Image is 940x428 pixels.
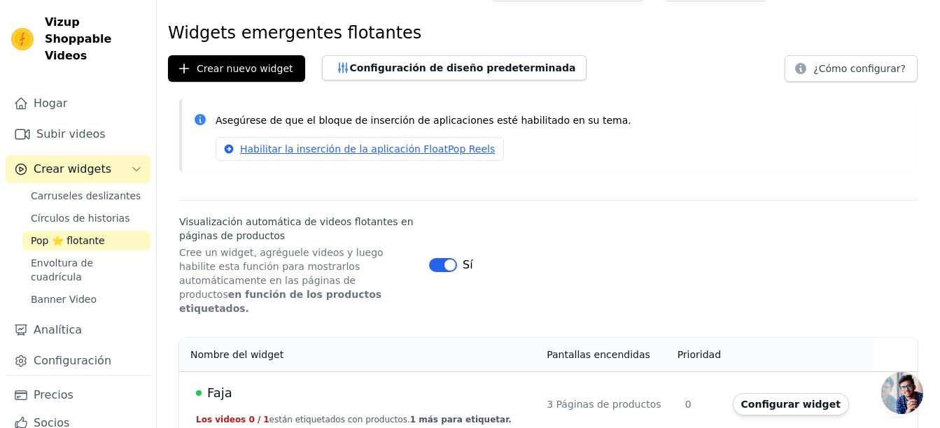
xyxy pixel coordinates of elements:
span: Sí [463,257,473,273]
a: ¿Cómo configurar? [785,65,918,78]
button: Crear widgets [6,155,150,183]
a: Pop ⭐ flotante [22,231,150,250]
button: Configurar widget [733,393,849,415]
span: Los videos 0 / [196,415,260,425]
button: Sí [429,257,473,273]
p: Asegúrese de que el bloque de inserción de aplicaciones esté habilitado en su tema. [216,113,906,129]
a: Subir videos [6,120,150,148]
span: 1 más para etiquetar. [410,415,512,425]
span: Crear widgets [34,161,111,178]
span: 1 [263,415,269,425]
font: Crear nuevo widget [197,62,293,76]
img: Vizup [11,28,34,50]
th: Nombre del widget [179,338,538,372]
span: Envoltura de cuadrícula [31,256,142,284]
label: Visualización automática de videos flotantes en páginas de productos [179,215,418,243]
span: Banner Video [31,292,97,306]
a: Hogar [6,90,150,117]
a: Envoltura de cuadrícula [22,253,150,287]
span: Círculos de historias [31,211,129,225]
font: Hogar [34,95,67,112]
a: Carruseles deslizantes [22,186,150,206]
th: Pantallas encendidas [538,338,676,372]
span: Vizup Shoppable Videos [45,14,145,64]
button: Configuración de diseño predeterminada [322,55,587,80]
font: Habilitar la inserción de la aplicación FloatPop Reels [240,143,495,155]
button: Crear nuevo widget [168,55,305,82]
h1: Widgets emergentes flotantes [168,22,929,44]
a: Analítica [6,316,150,344]
button: Los videos 0 / 1están etiquetados con productos.1 más para etiquetar. [196,414,512,425]
a: Abrir chat [881,372,923,414]
font: Configuración de diseño predeterminada [350,61,576,75]
button: ¿Cómo configurar? [785,55,918,82]
a: Precios [6,381,150,409]
font: ¿Cómo configurar? [813,62,906,76]
th: Prioridad [677,338,724,372]
p: Cree un widget, agréguele videos y luego habilite esta función para mostrarlos automáticamente en... [179,245,418,315]
a: Configuración [6,347,150,375]
a: Habilitar la inserción de la aplicación FloatPop Reels [216,137,504,161]
a: Banner Video [22,290,150,309]
span: Faja [207,383,232,403]
div: 3 Páginas de productos [547,397,668,411]
span: Carruseles deslizantes [31,189,141,203]
font: Analítica [34,322,82,338]
font: Subir videos [36,126,106,143]
font: Precios [34,387,73,404]
span: Pop ⭐ flotante [31,234,105,248]
strong: en función de los productos etiquetados. [179,289,381,314]
a: Círculos de historias [22,208,150,228]
font: Configuración [34,352,111,369]
span: Live Published [196,390,202,396]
